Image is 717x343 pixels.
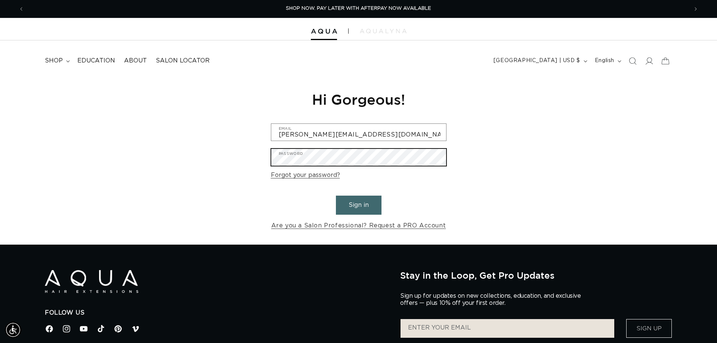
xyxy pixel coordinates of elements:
[311,29,337,34] img: Aqua Hair Extensions
[271,90,446,108] h1: Hi Gorgeous!
[77,57,115,65] span: Education
[13,2,30,16] button: Previous announcement
[687,2,704,16] button: Next announcement
[494,57,580,65] span: [GEOGRAPHIC_DATA] | USD $
[45,270,138,293] img: Aqua Hair Extensions
[5,322,21,338] div: Accessibility Menu
[271,170,340,181] a: Forgot your password?
[40,52,73,69] summary: shop
[45,309,389,317] h2: Follow Us
[624,53,641,69] summary: Search
[286,6,431,11] span: SHOP NOW. PAY LATER WITH AFTERPAY NOW AVAILABLE
[336,196,381,215] button: Sign in
[120,52,151,69] a: About
[73,52,120,69] a: Education
[360,29,407,33] img: aqualyna.com
[595,57,614,65] span: English
[616,262,717,343] iframe: Chat Widget
[45,57,63,65] span: shop
[151,52,214,69] a: Salon Locator
[271,124,446,141] input: Email
[124,57,147,65] span: About
[156,57,210,65] span: Salon Locator
[400,293,587,307] p: Sign up for updates on new collections, education, and exclusive offers — plus 10% off your first...
[271,220,446,231] a: Are you a Salon Professional? Request a PRO Account
[400,270,672,281] h2: Stay in the Loop, Get Pro Updates
[590,54,624,68] button: English
[401,319,614,338] input: ENTER YOUR EMAIL
[489,54,590,68] button: [GEOGRAPHIC_DATA] | USD $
